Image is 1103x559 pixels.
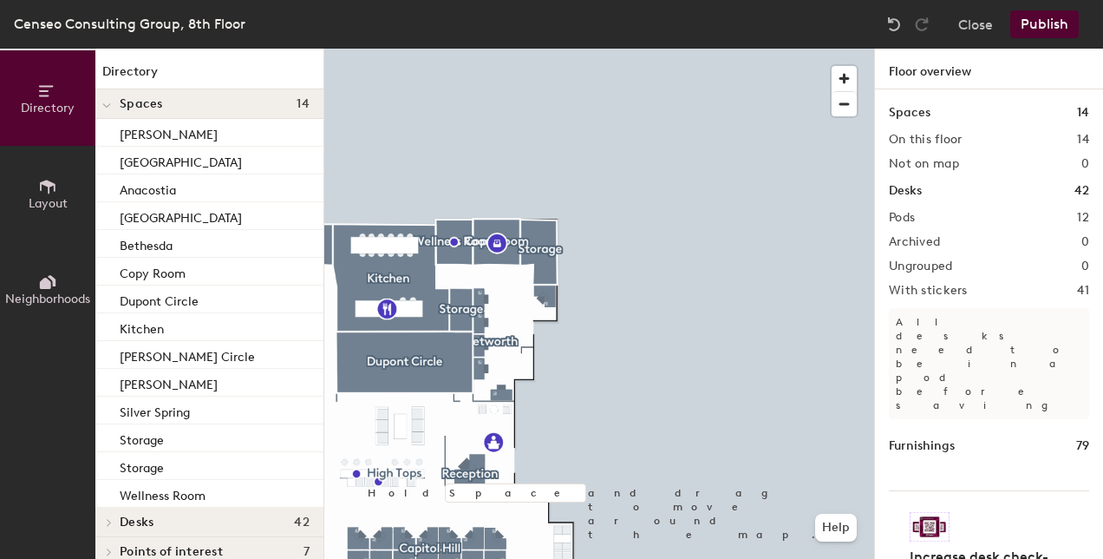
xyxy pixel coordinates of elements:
p: Copy Room [120,261,186,281]
h1: Spaces [889,103,930,122]
img: Redo [913,16,930,33]
img: Undo [885,16,903,33]
span: Neighborhoods [5,292,90,306]
p: [GEOGRAPHIC_DATA] [120,150,242,170]
span: Desks [120,516,153,529]
span: Points of interest [120,545,223,559]
p: Dupont Circle [120,289,199,309]
h2: 0 [1081,260,1089,273]
p: Silver Spring [120,400,190,420]
h2: With stickers [889,284,968,298]
h2: Ungrouped [889,260,953,273]
span: Directory [21,101,75,115]
p: Bethesda [120,233,173,253]
p: All desks need to be in a pod before saving [889,308,1089,419]
span: 7 [303,545,310,559]
button: Help [815,514,857,542]
img: Sticker logo [910,512,950,542]
h2: 12 [1077,211,1089,225]
h1: Directory [95,62,323,89]
h1: Desks [889,181,922,201]
p: Storage [120,428,164,448]
span: 42 [294,516,310,529]
h2: 41 [1077,284,1089,298]
h2: Archived [889,235,940,249]
h2: 14 [1077,133,1089,147]
p: Wellness Room [120,483,206,503]
p: [PERSON_NAME] [120,372,218,392]
span: Layout [29,196,68,211]
h2: Pods [889,211,915,225]
button: Publish [1010,10,1079,38]
h2: 0 [1081,235,1089,249]
h2: 0 [1081,157,1089,171]
h1: Furnishings [889,437,955,456]
h1: 14 [1077,103,1089,122]
p: [GEOGRAPHIC_DATA] [120,206,242,226]
h2: Not on map [889,157,959,171]
p: Anacostia [120,178,176,198]
h1: 42 [1074,181,1089,201]
span: 14 [297,97,310,111]
p: [PERSON_NAME] Circle [120,345,255,365]
h2: On this floor [889,133,963,147]
p: Kitchen [120,317,164,337]
button: Close [958,10,993,38]
span: Spaces [120,97,163,111]
h1: 79 [1076,437,1089,456]
p: Storage [120,456,164,476]
h1: Floor overview [875,49,1103,89]
div: Censeo Consulting Group, 8th Floor [14,13,245,35]
p: [PERSON_NAME] [120,122,218,142]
